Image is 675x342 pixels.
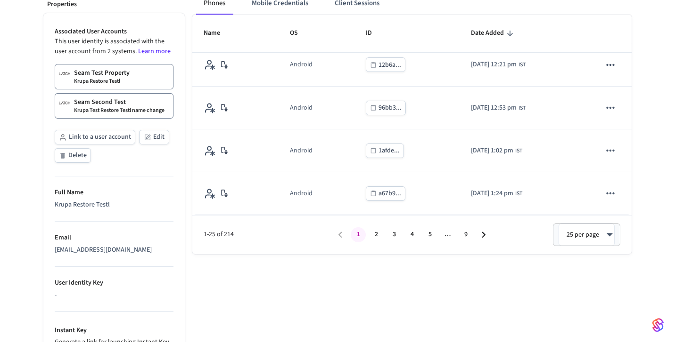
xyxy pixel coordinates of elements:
[471,189,522,199] div: Asia/Calcutta
[379,188,401,199] div: a67b9...
[55,290,173,300] div: -
[290,146,313,156] div: Android
[55,37,173,56] p: This user identity is associated with the user account from 2 systems.
[74,107,165,114] p: Krupa Test Restore Testl name change
[366,186,405,201] button: a67b9...
[204,26,232,40] span: Name
[55,27,173,37] p: Associated User Accounts
[138,47,171,56] a: Learn more
[55,148,91,163] button: Delete
[351,227,366,242] button: page 1
[369,227,384,242] button: Go to page 2
[55,278,173,288] p: User Identity Key
[476,227,491,242] button: Go to next page
[471,146,522,156] div: Asia/Calcutta
[379,59,401,71] div: 12b6a...
[471,103,517,113] span: [DATE] 12:53 pm
[366,57,405,72] button: 12b6a...
[55,130,135,144] button: Link to a user account
[440,230,455,239] div: …
[290,103,313,113] div: Android
[55,93,173,119] a: Seam Second TestKrupa Test Restore Testl name change
[471,146,513,156] span: [DATE] 1:02 pm
[59,68,70,80] img: Latch Building Logo
[404,227,420,242] button: Go to page 4
[204,230,331,239] span: 1-25 of 214
[515,190,522,198] span: IST
[471,26,516,40] span: Date Added
[519,104,526,112] span: IST
[471,60,517,70] span: [DATE] 12:21 pm
[366,143,404,158] button: 1afde...
[519,61,526,69] span: IST
[55,233,173,243] p: Email
[139,130,169,144] button: Edit
[515,147,522,155] span: IST
[379,102,402,114] div: 96bb3...
[74,68,130,78] p: Seam Test Property
[331,227,493,242] nav: pagination navigation
[471,189,513,199] span: [DATE] 1:24 pm
[387,227,402,242] button: Go to page 3
[74,97,126,107] p: Seam Second Test
[652,318,664,333] img: SeamLogoGradient.69752ec5.svg
[290,60,313,70] div: Android
[55,200,173,210] div: Krupa Restore Testl
[55,245,173,255] div: [EMAIL_ADDRESS][DOMAIN_NAME]
[458,227,473,242] button: Go to page 9
[366,101,406,115] button: 96bb3...
[471,60,526,70] div: Asia/Calcutta
[55,188,173,198] p: Full Name
[290,189,313,199] div: Android
[422,227,437,242] button: Go to page 5
[471,103,526,113] div: Asia/Calcutta
[559,223,615,246] div: 25 per page
[366,26,384,40] span: ID
[55,64,173,89] a: Seam Test PropertyKrupa Restore Testl
[55,326,173,335] p: Instant Key
[290,26,310,40] span: OS
[59,97,70,109] img: Latch Building Logo
[74,78,120,85] p: Krupa Restore Testl
[379,145,400,157] div: 1afde...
